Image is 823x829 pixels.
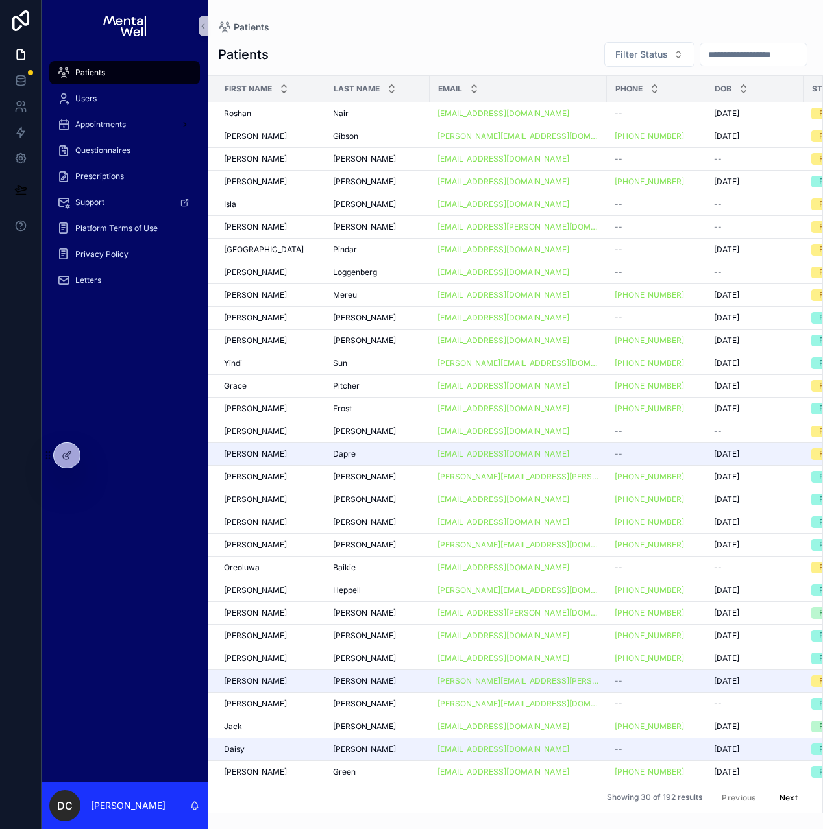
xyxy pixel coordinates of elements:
[224,245,304,255] span: [GEOGRAPHIC_DATA]
[437,426,599,437] a: [EMAIL_ADDRESS][DOMAIN_NAME]
[333,631,422,641] a: [PERSON_NAME]
[714,699,722,709] span: --
[333,472,396,482] span: [PERSON_NAME]
[333,699,422,709] a: [PERSON_NAME]
[615,403,698,414] a: [PHONE_NUMBER]
[615,472,684,482] a: [PHONE_NUMBER]
[714,426,722,437] span: --
[224,381,317,391] a: Grace
[437,108,599,119] a: [EMAIL_ADDRESS][DOMAIN_NAME]
[224,699,287,709] span: [PERSON_NAME]
[437,358,599,368] a: [PERSON_NAME][EMAIL_ADDRESS][DOMAIN_NAME]
[224,426,287,437] span: [PERSON_NAME]
[604,42,694,67] button: Select Button
[224,267,317,278] a: [PERSON_NAME]
[615,131,684,141] a: [PHONE_NUMBER]
[333,108,349,119] span: Nair
[75,145,130,156] span: Questionnaires
[75,67,105,78] span: Patients
[437,176,569,187] a: [EMAIL_ADDRESS][DOMAIN_NAME]
[333,608,422,618] a: [PERSON_NAME]
[714,381,796,391] a: [DATE]
[437,131,599,141] a: [PERSON_NAME][EMAIL_ADDRESS][DOMAIN_NAME]
[437,313,599,323] a: [EMAIL_ADDRESS][DOMAIN_NAME]
[333,426,422,437] a: [PERSON_NAME]
[224,313,317,323] a: [PERSON_NAME]
[333,358,347,368] span: Sun
[224,449,317,459] a: [PERSON_NAME]
[224,653,287,664] span: [PERSON_NAME]
[714,154,796,164] a: --
[615,426,622,437] span: --
[714,494,739,505] span: [DATE]
[49,139,200,162] a: Questionnaires
[333,290,422,300] a: Mereu
[615,335,698,346] a: [PHONE_NUMBER]
[333,154,396,164] span: [PERSON_NAME]
[224,154,287,164] span: [PERSON_NAME]
[333,676,422,686] a: [PERSON_NAME]
[437,699,599,709] a: [PERSON_NAME][EMAIL_ADDRESS][DOMAIN_NAME]
[615,222,622,232] span: --
[333,653,396,664] span: [PERSON_NAME]
[437,154,569,164] a: [EMAIL_ADDRESS][DOMAIN_NAME]
[333,222,396,232] span: [PERSON_NAME]
[333,676,396,686] span: [PERSON_NAME]
[333,335,396,346] span: [PERSON_NAME]
[333,313,422,323] a: [PERSON_NAME]
[714,699,796,709] a: --
[615,562,622,573] span: --
[714,631,796,641] a: [DATE]
[714,381,739,391] span: [DATE]
[333,176,396,187] span: [PERSON_NAME]
[615,494,684,505] a: [PHONE_NUMBER]
[615,131,698,141] a: [PHONE_NUMBER]
[615,676,622,686] span: --
[615,540,684,550] a: [PHONE_NUMBER]
[615,676,698,686] a: --
[437,608,599,618] a: [EMAIL_ADDRESS][PERSON_NAME][DOMAIN_NAME]
[437,540,599,550] a: [PERSON_NAME][EMAIL_ADDRESS][DOMAIN_NAME]
[714,176,796,187] a: [DATE]
[615,313,622,323] span: --
[437,403,599,414] a: [EMAIL_ADDRESS][DOMAIN_NAME]
[437,562,599,573] a: [EMAIL_ADDRESS][DOMAIN_NAME]
[615,517,684,527] a: [PHONE_NUMBER]
[224,472,287,482] span: [PERSON_NAME]
[714,540,796,550] a: [DATE]
[224,540,287,550] span: [PERSON_NAME]
[224,608,287,618] span: [PERSON_NAME]
[437,631,599,641] a: [EMAIL_ADDRESS][DOMAIN_NAME]
[714,222,796,232] a: --
[615,653,698,664] a: [PHONE_NUMBER]
[437,517,569,527] a: [EMAIL_ADDRESS][DOMAIN_NAME]
[333,721,396,732] span: [PERSON_NAME]
[224,585,317,595] a: [PERSON_NAME]
[437,267,569,278] a: [EMAIL_ADDRESS][DOMAIN_NAME]
[333,199,396,210] span: [PERSON_NAME]
[714,449,796,459] a: [DATE]
[333,403,422,414] a: Frost
[714,494,796,505] a: [DATE]
[714,267,722,278] span: --
[437,381,599,391] a: [EMAIL_ADDRESS][DOMAIN_NAME]
[333,199,422,210] a: [PERSON_NAME]
[437,472,599,482] a: [PERSON_NAME][EMAIL_ADDRESS][PERSON_NAME][DOMAIN_NAME]
[615,585,684,595] a: [PHONE_NUMBER]
[333,494,396,505] span: [PERSON_NAME]
[714,358,739,368] span: [DATE]
[437,245,599,255] a: [EMAIL_ADDRESS][DOMAIN_NAME]
[714,108,796,119] a: [DATE]
[224,517,287,527] span: [PERSON_NAME]
[224,517,317,527] a: [PERSON_NAME]
[714,176,739,187] span: [DATE]
[333,562,356,573] span: Baikie
[437,222,599,232] a: [EMAIL_ADDRESS][PERSON_NAME][DOMAIN_NAME]
[714,335,796,346] a: [DATE]
[615,290,698,300] a: [PHONE_NUMBER]
[224,245,317,255] a: [GEOGRAPHIC_DATA]
[714,585,739,595] span: [DATE]
[615,267,698,278] a: --
[615,290,684,300] a: [PHONE_NUMBER]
